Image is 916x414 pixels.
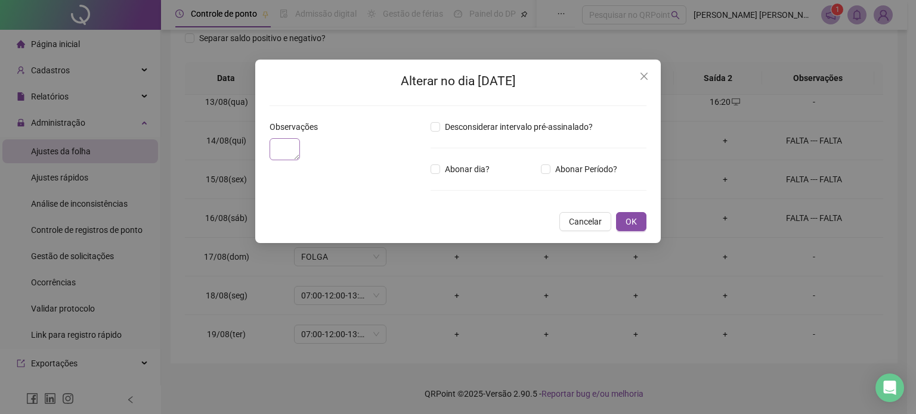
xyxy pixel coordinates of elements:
[440,163,494,176] span: Abonar dia?
[616,212,646,231] button: OK
[270,71,646,91] h2: Alterar no dia [DATE]
[626,215,637,228] span: OK
[440,120,598,133] span: Desconsiderar intervalo pré-assinalado?
[639,71,649,81] span: close
[270,120,326,133] label: Observações
[569,215,602,228] span: Cancelar
[550,163,622,176] span: Abonar Período?
[875,373,904,402] div: Open Intercom Messenger
[559,212,611,231] button: Cancelar
[635,67,654,86] button: Close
